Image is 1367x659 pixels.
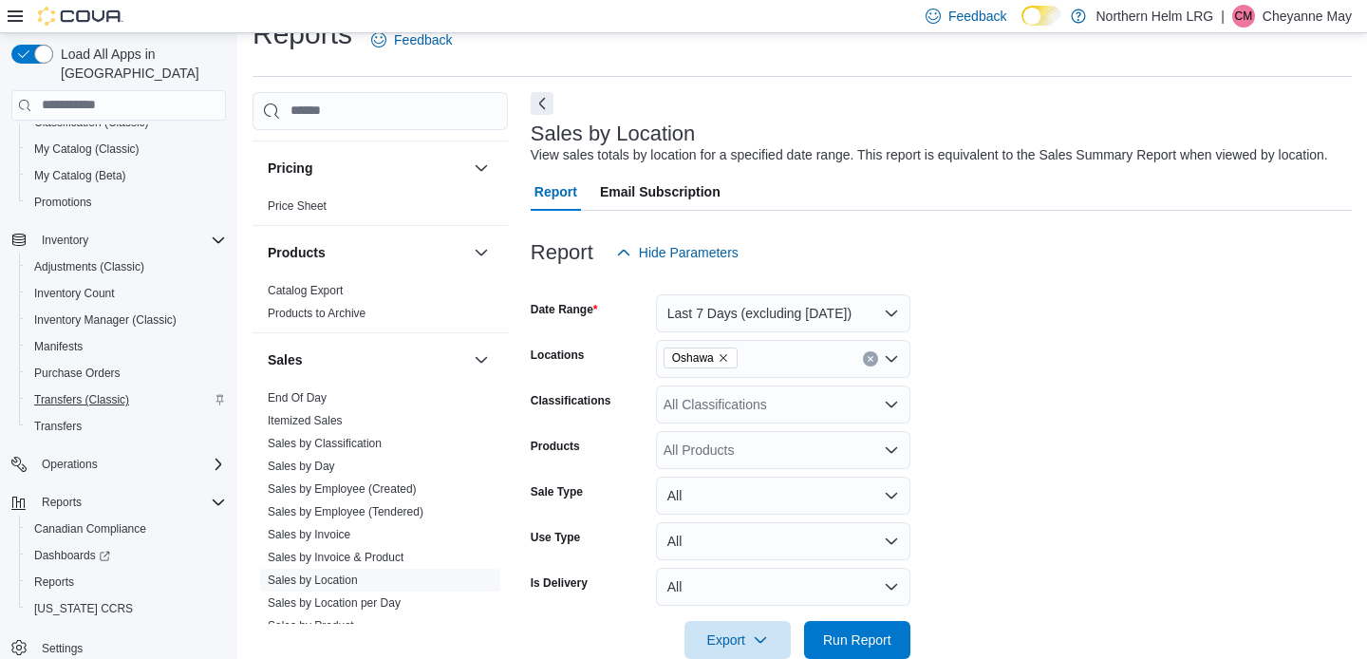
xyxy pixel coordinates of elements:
[34,491,89,514] button: Reports
[268,574,358,587] a: Sales by Location
[884,397,899,412] button: Open list of options
[27,164,134,187] a: My Catalog (Beta)
[253,15,352,53] h1: Reports
[268,414,343,427] a: Itemized Sales
[531,122,696,145] h3: Sales by Location
[4,451,234,478] button: Operations
[268,460,335,473] a: Sales by Day
[948,7,1006,26] span: Feedback
[718,352,729,364] button: Remove Oshawa from selection in this group
[19,360,234,386] button: Purchase Orders
[4,489,234,516] button: Reports
[34,366,121,381] span: Purchase Orders
[268,551,403,564] a: Sales by Invoice & Product
[884,351,899,367] button: Open list of options
[884,442,899,458] button: Open list of options
[531,92,553,115] button: Next
[34,312,177,328] span: Inventory Manager (Classic)
[268,437,382,450] a: Sales by Classification
[34,195,92,210] span: Promotions
[1095,5,1213,28] p: Northern Helm LRG
[531,575,588,591] label: Is Delivery
[27,518,226,540] span: Canadian Compliance
[1221,5,1225,28] p: |
[34,229,96,252] button: Inventory
[268,528,350,541] a: Sales by Invoice
[27,362,128,385] a: Purchase Orders
[268,391,327,405] a: End Of Day
[470,348,493,371] button: Sales
[394,30,452,49] span: Feedback
[38,7,123,26] img: Cova
[268,482,417,496] a: Sales by Employee (Created)
[34,168,126,183] span: My Catalog (Beta)
[470,157,493,179] button: Pricing
[268,350,303,369] h3: Sales
[27,138,226,160] span: My Catalog (Classic)
[34,392,129,407] span: Transfers (Classic)
[27,388,137,411] a: Transfers (Classic)
[27,309,226,331] span: Inventory Manager (Classic)
[268,159,466,178] button: Pricing
[656,294,910,332] button: Last 7 Days (excluding [DATE])
[27,138,147,160] a: My Catalog (Classic)
[531,393,611,408] label: Classifications
[684,621,791,659] button: Export
[19,333,234,360] button: Manifests
[268,505,423,518] a: Sales by Employee (Tendered)
[1263,5,1352,28] p: Cheyanne May
[27,544,118,567] a: Dashboards
[804,621,910,659] button: Run Report
[1234,5,1252,28] span: CM
[27,571,82,593] a: Reports
[1232,5,1255,28] div: Cheyanne May
[600,173,721,211] span: Email Subscription
[27,415,226,438] span: Transfers
[34,521,146,537] span: Canadian Compliance
[34,491,226,514] span: Reports
[823,631,891,650] span: Run Report
[34,141,140,157] span: My Catalog (Classic)
[27,518,154,540] a: Canadian Compliance
[19,569,234,595] button: Reports
[531,145,1328,165] div: View sales totals by location for a specified date range. This report is equivalent to the Sales ...
[531,302,598,317] label: Date Range
[34,635,226,659] span: Settings
[19,542,234,569] a: Dashboards
[268,350,466,369] button: Sales
[531,484,583,499] label: Sale Type
[34,339,83,354] span: Manifests
[27,191,226,214] span: Promotions
[19,189,234,216] button: Promotions
[27,362,226,385] span: Purchase Orders
[268,243,326,262] h3: Products
[34,259,144,274] span: Adjustments (Classic)
[268,307,365,320] a: Products to Archive
[34,548,110,563] span: Dashboards
[253,279,508,332] div: Products
[34,453,105,476] button: Operations
[470,241,493,264] button: Products
[27,282,226,305] span: Inventory Count
[656,477,910,515] button: All
[42,495,82,510] span: Reports
[27,255,226,278] span: Adjustments (Classic)
[656,522,910,560] button: All
[1021,26,1022,27] span: Dark Mode
[531,439,580,454] label: Products
[27,388,226,411] span: Transfers (Classic)
[27,335,90,358] a: Manifests
[34,601,133,616] span: [US_STATE] CCRS
[531,241,593,264] h3: Report
[639,243,739,262] span: Hide Parameters
[268,159,312,178] h3: Pricing
[863,351,878,367] button: Clear input
[27,544,226,567] span: Dashboards
[19,595,234,622] button: [US_STATE] CCRS
[19,254,234,280] button: Adjustments (Classic)
[268,619,354,632] a: Sales by Product
[268,199,327,213] a: Price Sheet
[34,574,74,590] span: Reports
[696,621,779,659] span: Export
[42,233,88,248] span: Inventory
